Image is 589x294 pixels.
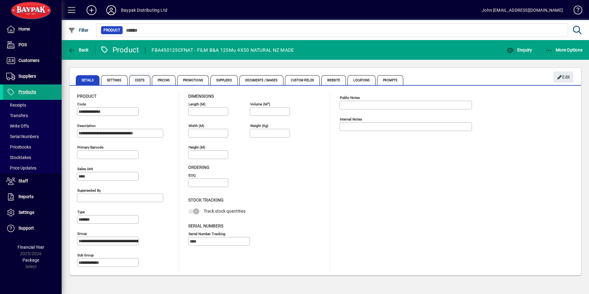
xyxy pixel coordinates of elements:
[101,5,121,16] button: Profile
[3,110,62,121] a: Transfers
[6,103,26,108] span: Receipts
[77,124,95,128] mat-label: Description
[6,165,36,170] span: Price Updates
[67,25,90,36] button: Filter
[210,75,238,85] span: Suppliers
[544,44,584,55] button: More Options
[77,94,96,99] span: Product
[100,45,139,55] div: Product
[188,223,223,228] span: Serial Numbers
[482,5,563,15] div: John [EMAIL_ADDRESS][DOMAIN_NAME]
[101,75,128,85] span: Settings
[82,5,101,16] button: Add
[18,58,39,63] span: Customers
[3,221,62,236] a: Support
[189,102,205,106] mat-label: Length (m)
[18,245,44,250] span: Financial Year
[18,89,36,94] span: Products
[3,131,62,142] a: Serial Numbers
[18,42,27,47] span: POS
[3,22,62,37] a: Home
[77,102,86,106] mat-label: Code
[152,45,294,55] div: FBA450125CFNAT - FILM B&A 125Mu 4X50 NATURAL NZ MADE
[506,47,532,52] span: Enquiry
[6,134,39,139] span: Serial Numbers
[3,121,62,131] a: Write Offs
[129,75,151,85] span: Costs
[77,167,93,171] mat-label: Sales unit
[250,102,270,106] mat-label: Volume (m )
[569,1,581,21] a: Knowledge Base
[62,44,95,55] app-page-header-button: Back
[321,75,346,85] span: Website
[557,72,570,82] span: Edit
[250,124,268,128] mat-label: Weight (Kg)
[6,145,31,149] span: Pricebooks
[340,96,360,100] mat-label: Public Notes
[77,210,85,214] mat-label: Type
[68,47,89,52] span: Back
[188,198,224,202] span: Stock Tracking
[67,44,90,55] button: Back
[18,74,36,79] span: Suppliers
[188,165,209,170] span: Ordering
[121,5,167,15] div: Baypak Distributing Ltd
[189,145,205,149] mat-label: Height (m)
[189,231,225,236] mat-label: Serial Number tracking
[3,37,62,53] a: POS
[6,124,29,129] span: Write Offs
[3,189,62,205] a: Reports
[3,142,62,152] a: Pricebooks
[3,100,62,110] a: Receipts
[68,28,89,33] span: Filter
[6,113,28,118] span: Transfers
[3,53,62,68] a: Customers
[377,75,403,85] span: Prompts
[3,174,62,189] a: Staff
[177,75,209,85] span: Promotions
[505,44,534,55] button: Enquiry
[18,226,34,231] span: Support
[18,178,28,183] span: Staff
[189,173,196,178] mat-label: EOQ
[188,94,214,99] span: Dimensions
[76,75,100,85] span: Details
[3,152,62,163] a: Stocktakes
[204,209,246,214] span: Track stock quantities
[77,231,87,236] mat-label: Group
[347,75,376,85] span: Locations
[77,145,104,149] mat-label: Primary barcode
[18,27,30,31] span: Home
[77,253,94,257] mat-label: Sub group
[554,71,573,83] button: Edit
[18,194,34,199] span: Reports
[22,258,39,263] span: Package
[285,75,319,85] span: Custom Fields
[3,69,62,84] a: Suppliers
[545,47,583,52] span: More Options
[189,124,204,128] mat-label: Width (m)
[267,101,269,104] sup: 3
[340,117,362,121] mat-label: Internal Notes
[18,210,34,215] span: Settings
[6,155,31,160] span: Stocktakes
[104,27,120,33] span: Product
[3,163,62,173] a: Price Updates
[77,188,101,193] mat-label: Superseded by
[239,75,284,85] span: Documents / Images
[152,75,176,85] span: Pricing
[3,205,62,220] a: Settings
